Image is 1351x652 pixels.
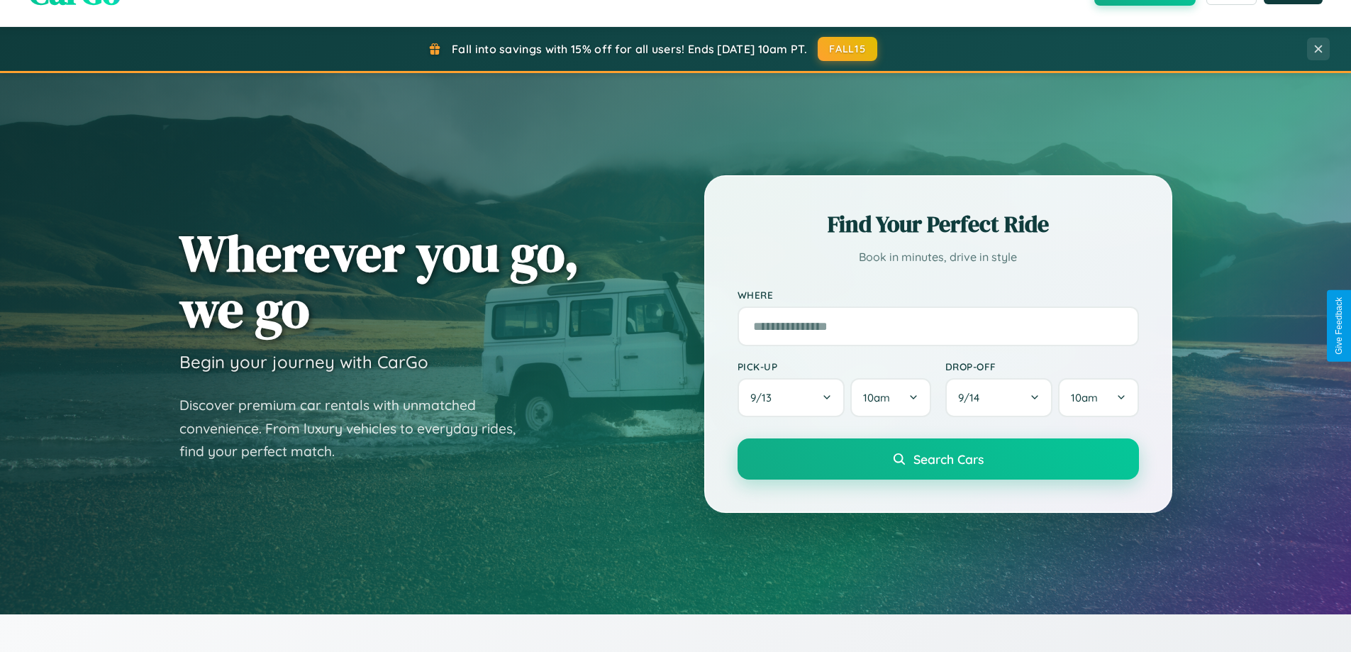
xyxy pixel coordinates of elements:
label: Pick-up [738,360,931,372]
label: Drop-off [945,360,1139,372]
span: 10am [863,391,890,404]
span: Fall into savings with 15% off for all users! Ends [DATE] 10am PT. [452,42,807,56]
span: 9 / 13 [750,391,779,404]
button: Search Cars [738,438,1139,480]
span: 10am [1071,391,1098,404]
button: 9/14 [945,378,1053,417]
button: 10am [1058,378,1138,417]
button: FALL15 [818,37,877,61]
button: 9/13 [738,378,845,417]
span: Search Cars [913,451,984,467]
h1: Wherever you go, we go [179,225,579,337]
h3: Begin your journey with CarGo [179,351,428,372]
p: Discover premium car rentals with unmatched convenience. From luxury vehicles to everyday rides, ... [179,394,534,463]
button: 10am [850,378,930,417]
p: Book in minutes, drive in style [738,247,1139,267]
span: 9 / 14 [958,391,986,404]
label: Where [738,289,1139,301]
h2: Find Your Perfect Ride [738,209,1139,240]
div: Give Feedback [1334,297,1344,355]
